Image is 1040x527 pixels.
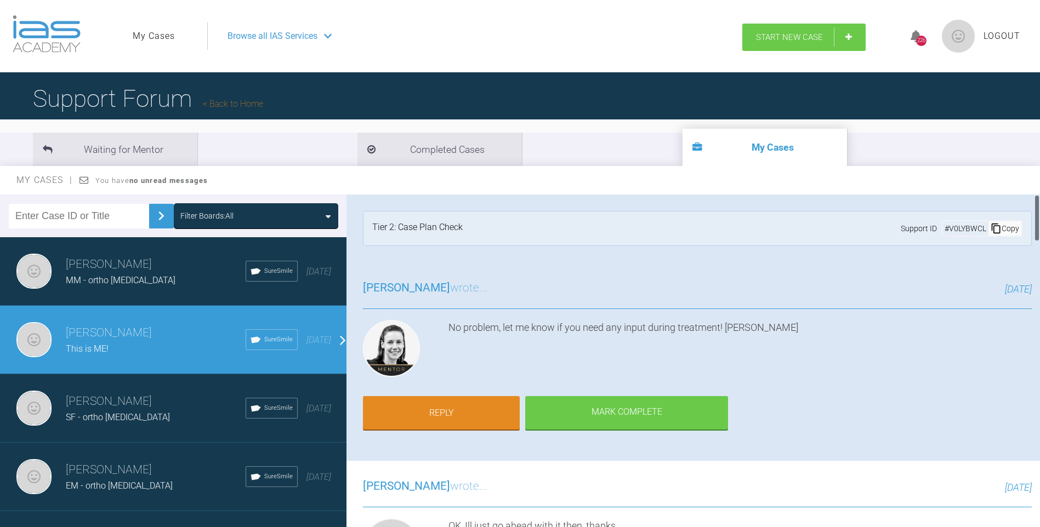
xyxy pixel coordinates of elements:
span: [DATE] [306,335,331,345]
span: This is ME! [66,343,109,354]
a: Logout [984,29,1020,43]
li: My Cases [683,129,847,166]
span: [PERSON_NAME] [363,281,450,294]
span: [DATE] [1005,283,1032,295]
img: Gordon Campbell [16,254,52,289]
span: MM - ortho [MEDICAL_DATA] [66,275,175,285]
span: Browse all IAS Services [228,29,317,43]
span: You have [95,176,208,185]
span: [DATE] [306,266,331,277]
h3: wrote... [363,279,487,297]
div: No problem, let me know if you need any input during treatment! [PERSON_NAME] [448,320,1032,381]
span: [PERSON_NAME] [363,479,450,492]
span: SureSmile [264,403,293,413]
div: # V0LYBWCL [942,222,988,234]
div: Filter Boards: All [180,210,234,222]
h3: [PERSON_NAME] [66,255,246,274]
img: Gordon Campbell [16,459,52,494]
h1: Support Forum [33,79,263,118]
span: EM - ortho [MEDICAL_DATA] [66,480,173,491]
div: Mark Complete [525,396,728,430]
span: [DATE] [306,472,331,482]
li: Completed Cases [357,133,522,166]
img: Gordon Campbell [16,391,52,426]
h3: wrote... [363,477,487,496]
h3: [PERSON_NAME] [66,324,246,342]
span: Start New Case [756,32,823,42]
span: SureSmile [264,335,293,345]
img: logo-light.3e3ef733.png [13,15,81,53]
div: Tier 2: Case Plan Check [372,220,463,237]
h3: [PERSON_NAME] [66,461,246,479]
img: Kelly Toft [363,320,420,377]
a: My Cases [133,29,175,43]
span: [DATE] [306,403,331,414]
span: SureSmile [264,472,293,482]
img: chevronRight.28bd32b0.svg [152,207,170,225]
span: Support ID [901,222,937,234]
img: Gordon Campbell [16,322,52,357]
div: 226 [916,36,927,46]
h3: [PERSON_NAME] [66,392,246,411]
div: Copy [988,221,1021,236]
a: Reply [363,396,520,430]
li: Waiting for Mentor [33,133,197,166]
span: SureSmile [264,266,293,276]
span: My Cases [16,175,73,185]
span: SF - ortho [MEDICAL_DATA] [66,412,170,422]
input: Enter Case ID or Title [9,204,149,228]
a: Start New Case [742,24,866,51]
img: profile.png [942,20,975,53]
a: Back to Home [203,99,263,109]
strong: no unread messages [129,176,208,185]
span: [DATE] [1005,482,1032,493]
